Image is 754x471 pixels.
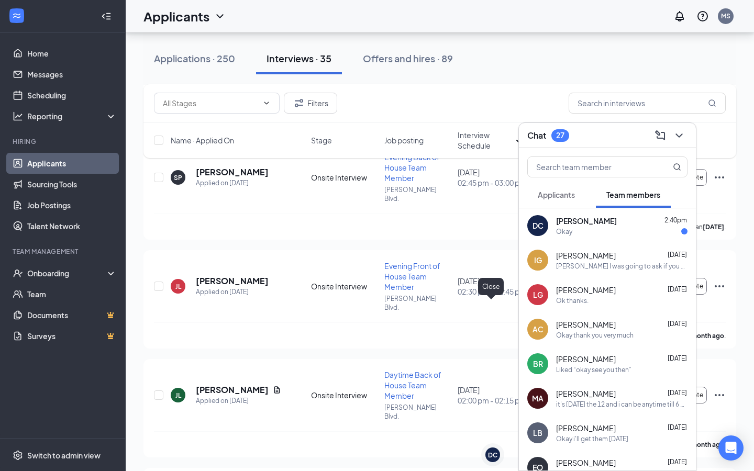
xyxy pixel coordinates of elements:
div: [PERSON_NAME] I was going to ask if you could not put me to close every [DATE] so I have time to ... [556,262,688,271]
div: Applied on [DATE] [196,396,281,406]
span: [PERSON_NAME] [556,388,616,399]
span: 02:30 pm - 02:45 pm [458,286,525,297]
div: Hiring [13,137,115,146]
div: [DATE] [458,276,525,297]
div: Onsite Interview [311,281,378,291]
div: Close [478,278,504,295]
span: 2:40pm [664,216,687,224]
svg: WorkstreamLogo [12,10,22,21]
div: Team Management [13,247,115,256]
button: ChevronDown [671,127,688,144]
span: Name · Applied On [171,135,234,145]
span: [PERSON_NAME] [556,285,616,295]
div: [DATE] [458,385,525,406]
b: a month ago [686,332,724,340]
svg: Filter [293,97,305,109]
div: Applications · 250 [154,52,235,65]
svg: Ellipses [713,171,726,184]
div: JL [175,282,181,291]
h5: [PERSON_NAME] [196,384,269,396]
div: Onsite Interview [311,390,378,400]
svg: ChevronDown [673,129,685,142]
button: ComposeMessage [652,127,669,144]
svg: ArrowDown [513,134,526,147]
div: MA [532,393,544,403]
svg: QuestionInfo [696,10,709,23]
div: Applied on [DATE] [196,178,269,188]
a: Job Postings [27,195,117,216]
span: [DATE] [668,354,687,362]
p: [PERSON_NAME] Blvd. [384,403,451,421]
p: [PERSON_NAME] Blvd. [384,294,451,312]
b: a month ago [686,441,724,448]
div: Liked “okay see you then” [556,365,631,374]
svg: Ellipses [713,389,726,401]
div: Okay i'll get them [DATE] [556,434,628,443]
div: LB [533,428,542,438]
svg: Ellipses [713,280,726,293]
span: [PERSON_NAME] [556,216,617,226]
span: [DATE] [668,251,687,259]
div: Switch to admin view [27,450,101,461]
h5: [PERSON_NAME] [196,275,269,287]
span: [DATE] [668,320,687,328]
svg: ChevronDown [214,10,226,23]
h5: [PERSON_NAME] [196,166,269,178]
div: it's [DATE] the 12 and i can be anytime till 6 and then [DATE] the 13 only really early and leave... [556,400,688,409]
input: Search in interviews [569,93,726,114]
div: Ok thanks. [556,296,589,305]
span: 02:45 pm - 03:00 pm [458,177,525,188]
div: Onboarding [27,268,108,278]
a: DocumentsCrown [27,305,117,326]
a: SurveysCrown [27,326,117,346]
div: Open Intercom Messenger [718,435,744,461]
span: Evening Front of House Team Member [384,261,440,291]
button: Filter Filters [284,93,337,114]
div: JL [175,391,181,400]
a: Applicants [27,153,117,174]
div: Applied on [DATE] [196,287,269,297]
div: Interviews · 35 [267,52,331,65]
span: Applicants [538,190,575,199]
span: [PERSON_NAME] [556,354,616,364]
span: [PERSON_NAME] [556,250,616,261]
span: [PERSON_NAME] [556,457,616,468]
span: [DATE] [668,285,687,293]
span: Interview Schedule [458,130,512,151]
span: 02:00 pm - 02:15 pm [458,395,525,406]
svg: Document [273,386,281,394]
a: Messages [27,64,117,85]
span: [DATE] [668,389,687,397]
svg: MagnifyingGlass [708,99,716,107]
span: [PERSON_NAME] [556,423,616,433]
a: Home [27,43,117,64]
h3: Chat [527,130,546,141]
b: [DATE] [703,223,724,231]
span: Job posting [384,135,424,145]
span: [DATE] [668,458,687,466]
h1: Applicants [143,7,209,25]
span: Daytime Back of House Team Member [384,370,441,400]
svg: Collapse [101,11,112,21]
svg: MagnifyingGlass [673,163,681,171]
svg: Settings [13,450,23,461]
a: Sourcing Tools [27,174,117,195]
div: Onsite Interview [311,172,378,183]
div: Reporting [27,111,117,121]
div: IG [534,255,542,265]
div: AC [533,324,544,334]
input: Search team member [528,157,652,177]
div: Offers and hires · 89 [363,52,453,65]
span: [DATE] [668,423,687,431]
div: DC [533,220,544,231]
div: Okay thank you very much [556,331,634,340]
a: Scheduling [27,85,117,106]
span: Team members [606,190,660,199]
svg: Notifications [673,10,686,23]
svg: Analysis [13,111,23,121]
div: MS [721,12,730,20]
div: SP [174,173,182,182]
div: [DATE] [458,167,525,188]
input: All Stages [163,97,258,109]
div: 27 [556,131,564,140]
